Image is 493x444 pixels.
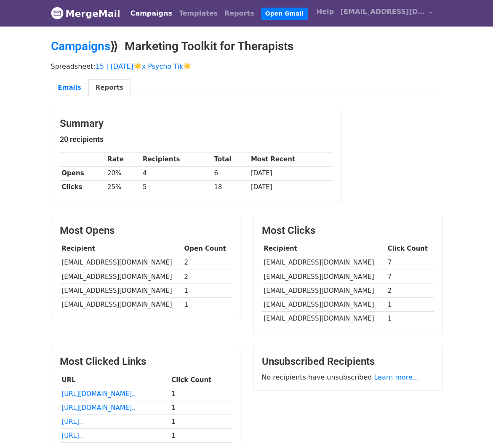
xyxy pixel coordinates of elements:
[60,297,182,311] td: [EMAIL_ADDRESS][DOMAIN_NAME]
[261,8,308,20] a: Open Gmail
[182,284,232,297] td: 1
[249,166,332,180] td: [DATE]
[262,284,386,297] td: [EMAIL_ADDRESS][DOMAIN_NAME]
[60,356,232,368] h3: Most Clicked Links
[182,242,232,256] th: Open Count
[262,297,386,311] td: [EMAIL_ADDRESS][DOMAIN_NAME]
[212,166,249,180] td: 6
[88,79,131,96] a: Reports
[313,3,337,20] a: Help
[51,62,442,71] p: Spreadsheet:
[386,312,434,326] td: 1
[141,180,212,194] td: 5
[337,3,436,23] a: [EMAIL_ADDRESS][DOMAIN_NAME]
[51,39,442,53] h2: ⟫ Marketing Toolkit for Therapists
[60,135,333,144] h5: 20 recipients
[60,166,106,180] th: Opens
[141,152,212,166] th: Recipients
[105,180,141,194] td: 25%
[61,390,136,398] a: [URL][DOMAIN_NAME]..
[51,79,88,96] a: Emails
[374,373,419,381] a: Learn more...
[61,404,136,412] a: [URL][DOMAIN_NAME]..
[169,373,231,387] th: Click Count
[262,270,386,284] td: [EMAIL_ADDRESS][DOMAIN_NAME]
[212,152,249,166] th: Total
[386,284,434,297] td: 2
[60,373,170,387] th: URL
[182,256,232,270] td: 2
[105,152,141,166] th: Rate
[169,415,231,429] td: 1
[60,118,333,130] h3: Summary
[169,387,231,401] td: 1
[221,5,258,22] a: Reports
[141,166,212,180] td: 4
[51,39,110,53] a: Campaigns
[262,225,434,237] h3: Most Clicks
[60,284,182,297] td: [EMAIL_ADDRESS][DOMAIN_NAME]
[60,242,182,256] th: Recipient
[386,256,434,270] td: 7
[212,180,249,194] td: 18
[182,297,232,311] td: 1
[341,7,425,17] span: [EMAIL_ADDRESS][DOMAIN_NAME]
[262,373,434,382] p: No recipients have unsubscribed.
[60,256,182,270] td: [EMAIL_ADDRESS][DOMAIN_NAME]
[96,62,192,70] a: 15 | [DATE]☀️x Psycho Tik☀️
[169,401,231,415] td: 1
[249,152,332,166] th: Most Recent
[60,225,232,237] h3: Most Opens
[249,180,332,194] td: [DATE]
[176,5,221,22] a: Templates
[262,356,434,368] h3: Unsubscribed Recipients
[60,180,106,194] th: Clicks
[169,429,231,443] td: 1
[51,5,120,22] a: MergeMail
[451,404,493,444] iframe: Chat Widget
[61,432,83,439] a: [URL]..
[105,166,141,180] td: 20%
[262,312,386,326] td: [EMAIL_ADDRESS][DOMAIN_NAME]
[182,270,232,284] td: 2
[386,297,434,311] td: 1
[127,5,176,22] a: Campaigns
[61,418,83,425] a: [URL]..
[262,256,386,270] td: [EMAIL_ADDRESS][DOMAIN_NAME]
[51,7,64,19] img: MergeMail logo
[386,270,434,284] td: 7
[386,242,434,256] th: Click Count
[262,242,386,256] th: Recipient
[60,270,182,284] td: [EMAIL_ADDRESS][DOMAIN_NAME]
